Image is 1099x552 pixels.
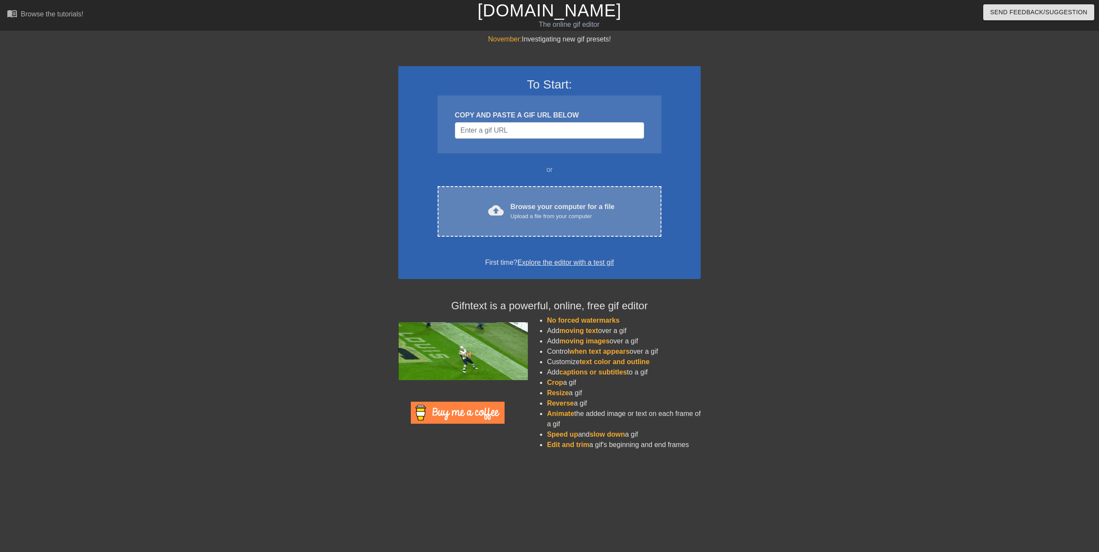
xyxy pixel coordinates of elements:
[455,110,644,121] div: COPY AND PASTE A GIF URL BELOW
[559,368,627,376] span: captions or subtitles
[559,337,610,345] span: moving images
[547,379,563,386] span: Crop
[547,441,589,448] span: Edit and trim
[488,203,504,218] span: cloud_upload
[547,388,701,398] li: a gif
[410,77,689,92] h3: To Start:
[547,357,701,367] li: Customize
[411,402,505,424] img: Buy Me A Coffee
[547,409,701,429] li: the added image or text on each frame of a gif
[398,300,701,312] h4: Gifntext is a powerful, online, free gif editor
[421,165,678,175] div: or
[547,400,574,407] span: Reverse
[547,317,619,324] span: No forced watermarks
[547,410,574,417] span: Animate
[488,35,522,43] span: November:
[547,398,701,409] li: a gif
[511,212,615,221] div: Upload a file from your computer
[398,34,701,44] div: Investigating new gif presets!
[547,326,701,336] li: Add over a gif
[547,429,701,440] li: and a gif
[547,378,701,388] li: a gif
[511,202,615,221] div: Browse your computer for a file
[21,10,83,18] div: Browse the tutorials!
[518,259,614,266] a: Explore the editor with a test gif
[580,358,650,365] span: text color and outline
[547,389,569,397] span: Resize
[559,327,598,334] span: moving text
[7,8,17,19] span: menu_book
[547,367,701,378] li: Add to a gif
[547,336,701,346] li: Add over a gif
[7,8,83,22] a: Browse the tutorials!
[477,1,621,20] a: [DOMAIN_NAME]
[398,322,528,380] img: football_small.gif
[547,440,701,450] li: a gif's beginning and end frames
[547,346,701,357] li: Control over a gif
[455,122,644,139] input: Username
[410,257,689,268] div: First time?
[569,348,630,355] span: when text appears
[371,19,768,30] div: The online gif editor
[590,431,625,438] span: slow down
[983,4,1094,20] button: Send Feedback/Suggestion
[547,431,578,438] span: Speed up
[990,7,1087,18] span: Send Feedback/Suggestion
